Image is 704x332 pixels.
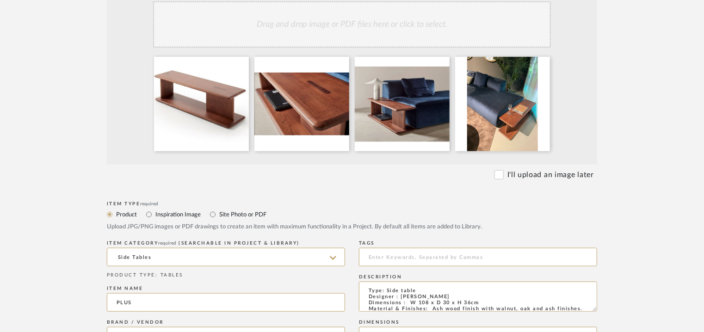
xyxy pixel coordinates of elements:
span: required [141,202,159,206]
label: Site Photo or PDF [218,209,266,220]
div: ITEM CATEGORY [107,240,345,246]
input: Enter Name [107,293,345,312]
span: (Searchable in Project & Library) [179,241,300,246]
div: Dimensions [359,320,597,325]
span: : TABLES [155,273,183,277]
span: required [159,241,177,246]
div: Item name [107,286,345,291]
div: Brand / Vendor [107,320,345,325]
label: Inspiration Image [154,209,201,220]
div: Description [359,274,597,280]
div: PRODUCT TYPE [107,272,345,279]
label: Product [115,209,137,220]
input: Enter Keywords, Separated by Commas [359,248,597,266]
label: I'll upload an image later [507,169,594,180]
div: Tags [359,240,597,246]
input: Type a category to search and select [107,248,345,266]
mat-radio-group: Select item type [107,209,597,220]
div: Upload JPG/PNG images or PDF drawings to create an item with maximum functionality in a Project. ... [107,222,597,232]
div: Item Type [107,201,597,207]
